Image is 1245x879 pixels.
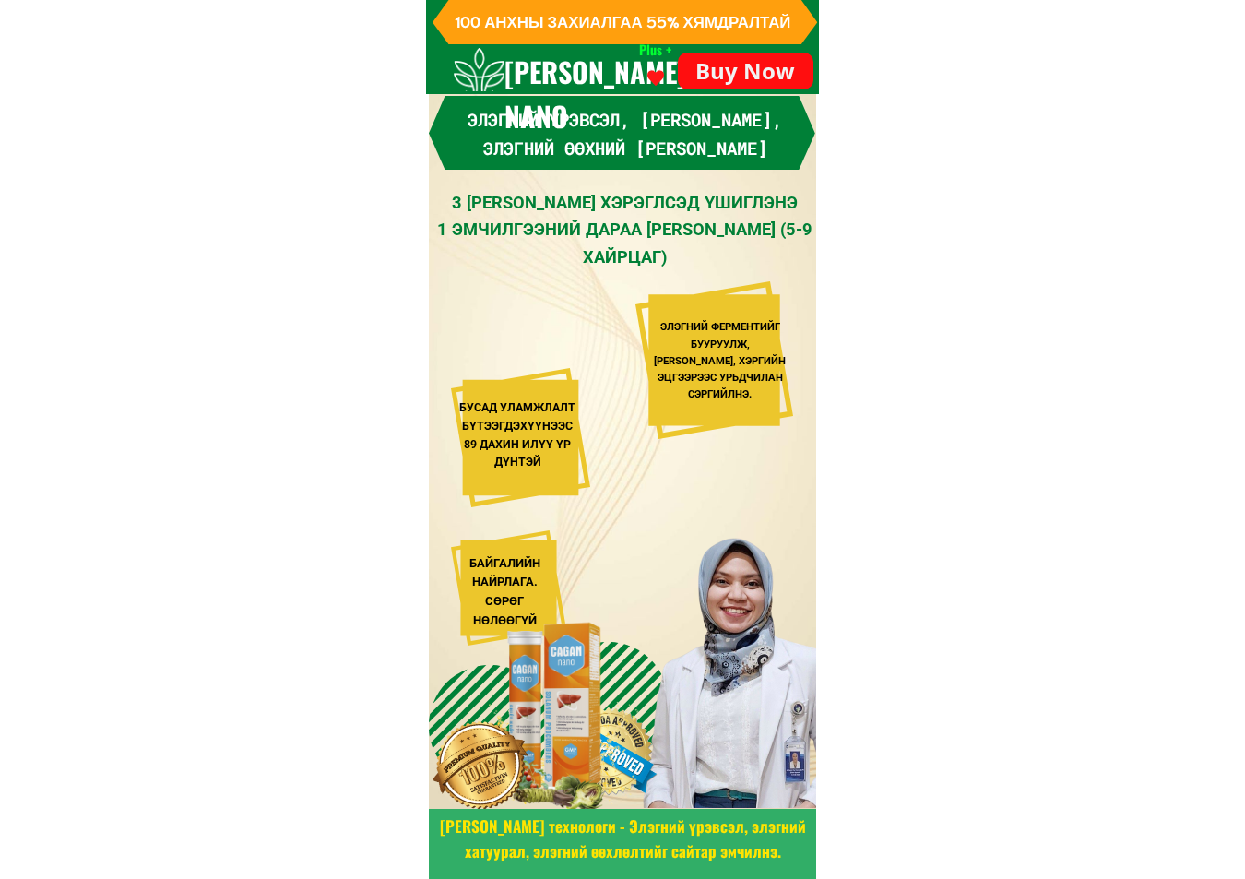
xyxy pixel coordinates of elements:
h3: [PERSON_NAME] NANO [504,50,709,138]
div: БАЙГАЛИЙН НАЙРЛАГА. СӨРӨГ НӨЛӨӨГҮЙ [455,554,554,631]
h3: [PERSON_NAME] технологи - Элэгний үрэвсэл, элэгний хатуурал, элэгний өөхлөлтийг сайтар эмчилнэ. [432,814,813,863]
div: БУСАД УЛАМЖЛАЛТ БҮТЭЭГДЭХҮҮНЭЭС 89 ДАХИН ИЛҮҮ ҮР ДҮНТЭЙ [459,399,576,472]
div: ЭЛЭГНИЙ ФЕРМЕНТИЙГ БУУРУУЛЖ, [PERSON_NAME], ХЭРГИЙН ЭЦГЭЭРЭЭС УРЬДЧИЛАН СЭРГИЙЛНЭ. [652,319,788,402]
h3: Элэгний үрэвсэл, [PERSON_NAME], элэгний өөхний [PERSON_NAME] [437,106,813,162]
div: 3 [PERSON_NAME] ХЭРЭГЛСЭД ҮШИГЛЭНЭ 1 ЭМЧИЛГЭЭНИЙ ДАРАА [PERSON_NAME] (5-9 ХАЙРЦАГ) [433,189,816,270]
p: Buy Now [678,53,813,89]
